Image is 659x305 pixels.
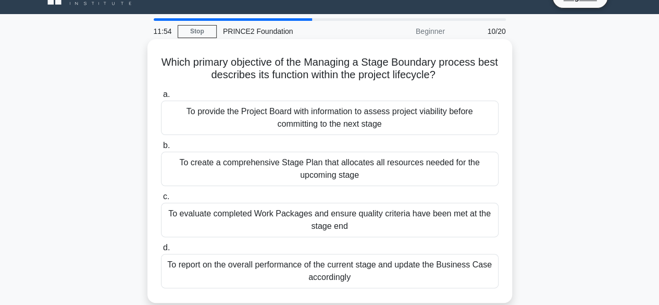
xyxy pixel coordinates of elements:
[163,243,170,252] span: d.
[163,192,169,201] span: c.
[217,21,360,42] div: PRINCE2 Foundation
[451,21,512,42] div: 10/20
[160,56,500,82] h5: Which primary objective of the Managing a Stage Boundary process best describes its function with...
[360,21,451,42] div: Beginner
[161,101,499,135] div: To provide the Project Board with information to assess project viability before committing to th...
[163,90,170,99] span: a.
[147,21,178,42] div: 11:54
[161,152,499,186] div: To create a comprehensive Stage Plan that allocates all resources needed for the upcoming stage
[178,25,217,38] a: Stop
[163,141,170,150] span: b.
[161,254,499,288] div: To report on the overall performance of the current stage and update the Business Case accordingly
[161,203,499,237] div: To evaluate completed Work Packages and ensure quality criteria have been met at the stage end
